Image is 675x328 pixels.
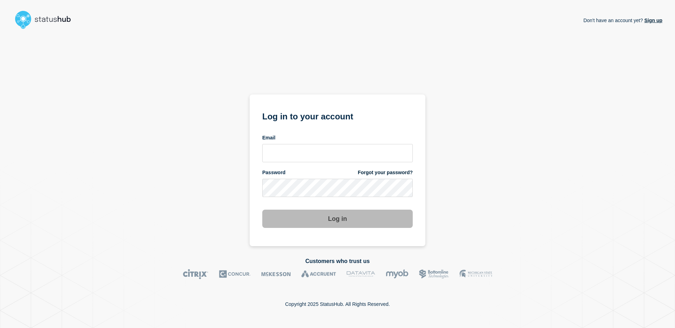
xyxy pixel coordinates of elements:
img: McKesson logo [261,269,291,279]
img: MSU logo [459,269,492,279]
span: Password [262,169,285,176]
img: StatusHub logo [13,8,79,31]
img: Bottomline logo [419,269,449,279]
img: Citrix logo [183,269,208,279]
a: Sign up [643,18,662,23]
span: Email [262,135,275,141]
input: password input [262,179,413,197]
img: Accruent logo [301,269,336,279]
img: myob logo [386,269,409,279]
input: email input [262,144,413,162]
a: Forgot your password? [358,169,413,176]
h2: Customers who trust us [13,258,662,264]
img: Concur logo [219,269,251,279]
h1: Log in to your account [262,109,413,122]
p: Don't have an account yet? [583,12,662,29]
p: Copyright 2025 StatusHub. All Rights Reserved. [285,301,390,307]
button: Log in [262,210,413,228]
img: DataVita logo [347,269,375,279]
